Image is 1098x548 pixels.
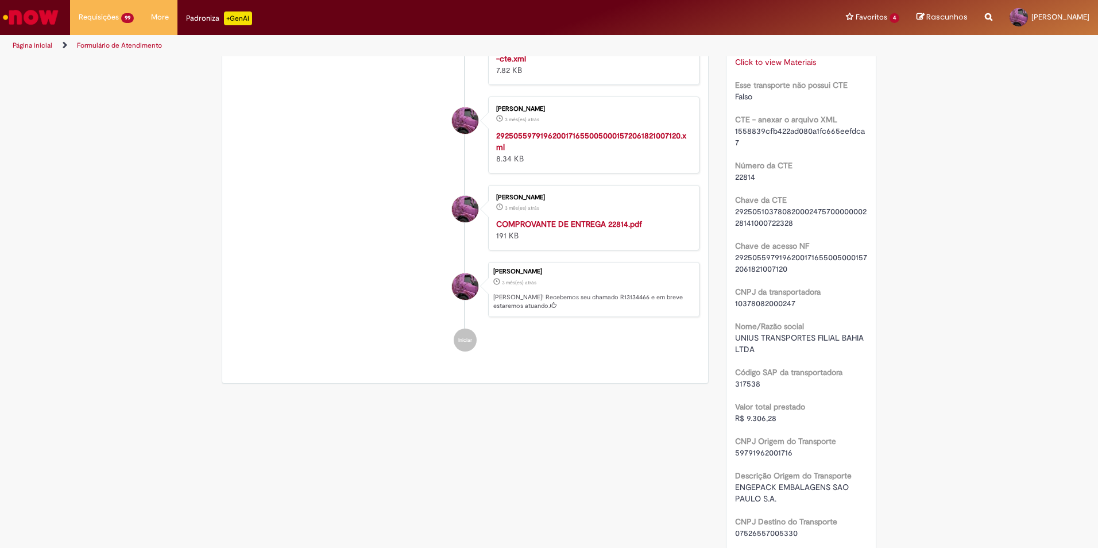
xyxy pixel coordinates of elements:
b: Chave da CTE [735,195,787,205]
span: Favoritos [856,11,887,23]
span: 22814 [735,172,755,182]
b: CTE - anexar o arquivo XML [735,114,837,125]
div: Verlaine Begossi [452,107,478,134]
span: 29250559791962001716550050001572061821007120 [735,252,867,274]
span: 10378082000247 [735,298,795,308]
span: 3 mês(es) atrás [505,204,539,211]
div: [PERSON_NAME] [493,268,693,275]
li: Verlaine Begossi [231,262,699,317]
span: 99 [121,13,134,23]
span: 29250510378082000247570000000228141000722328 [735,206,867,228]
b: Número da CTE [735,160,792,171]
b: Nome/Razão social [735,321,804,331]
p: +GenAi [224,11,252,25]
a: COMPROVANTE DE ENTREGA 22814.pdf [496,219,642,229]
div: [PERSON_NAME] [496,194,687,201]
span: 317538 [735,379,760,389]
span: ENGEPACK EMBALAGENS SAO PAULO S.A. [735,482,851,504]
time: 06/06/2025 13:10:07 [502,279,536,286]
span: 3 mês(es) atrás [502,279,536,286]
span: Rascunhos [926,11,968,22]
b: Código SAP da transportadora [735,367,842,377]
div: [PERSON_NAME] [496,106,687,113]
div: 191 KB [496,218,687,241]
b: CNPJ Origem do Transporte [735,436,836,446]
div: Verlaine Begossi [452,196,478,222]
span: [PERSON_NAME] [1031,12,1089,22]
time: 06/06/2025 13:09:14 [505,116,539,123]
b: Descrição Origem do Transporte [735,470,852,481]
div: 7.82 KB [496,41,687,76]
p: [PERSON_NAME]! Recebemos seu chamado R13134466 e em breve estaremos atuando. [493,293,693,311]
a: Página inicial [13,41,52,50]
span: UNIUS TRANSPORTES FILIAL BAHIA LTDA [735,333,866,354]
div: 8.34 KB [496,130,687,164]
a: Click to view Materiais [735,57,816,67]
span: More [151,11,169,23]
img: ServiceNow [1,6,60,29]
span: Requisições [79,11,119,23]
b: Chave de acesso NF [735,241,809,251]
a: 29250559791962001716550050001572061821007120.xml [496,130,686,152]
span: 1558839cfb422ad080a1fc665eefdca7 [735,126,865,148]
span: Falso [735,91,752,102]
ul: Trilhas de página [9,35,724,56]
span: 59791962001716 [735,447,792,458]
span: 3 mês(es) atrás [505,116,539,123]
b: Esse transporte não possui CTE [735,80,848,90]
span: 07526557005330 [735,528,798,538]
b: CNPJ Destino do Transporte [735,516,837,527]
b: Valor total prestado [735,402,805,412]
b: CNPJ da transportadora [735,287,821,297]
time: 06/06/2025 13:09:06 [505,204,539,211]
div: Verlaine Begossi [452,273,478,300]
a: Formulário de Atendimento [77,41,162,50]
div: Padroniza [186,11,252,25]
a: Rascunhos [917,12,968,23]
span: R$ 9.306,28 [735,413,776,423]
span: 4 [890,13,899,23]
